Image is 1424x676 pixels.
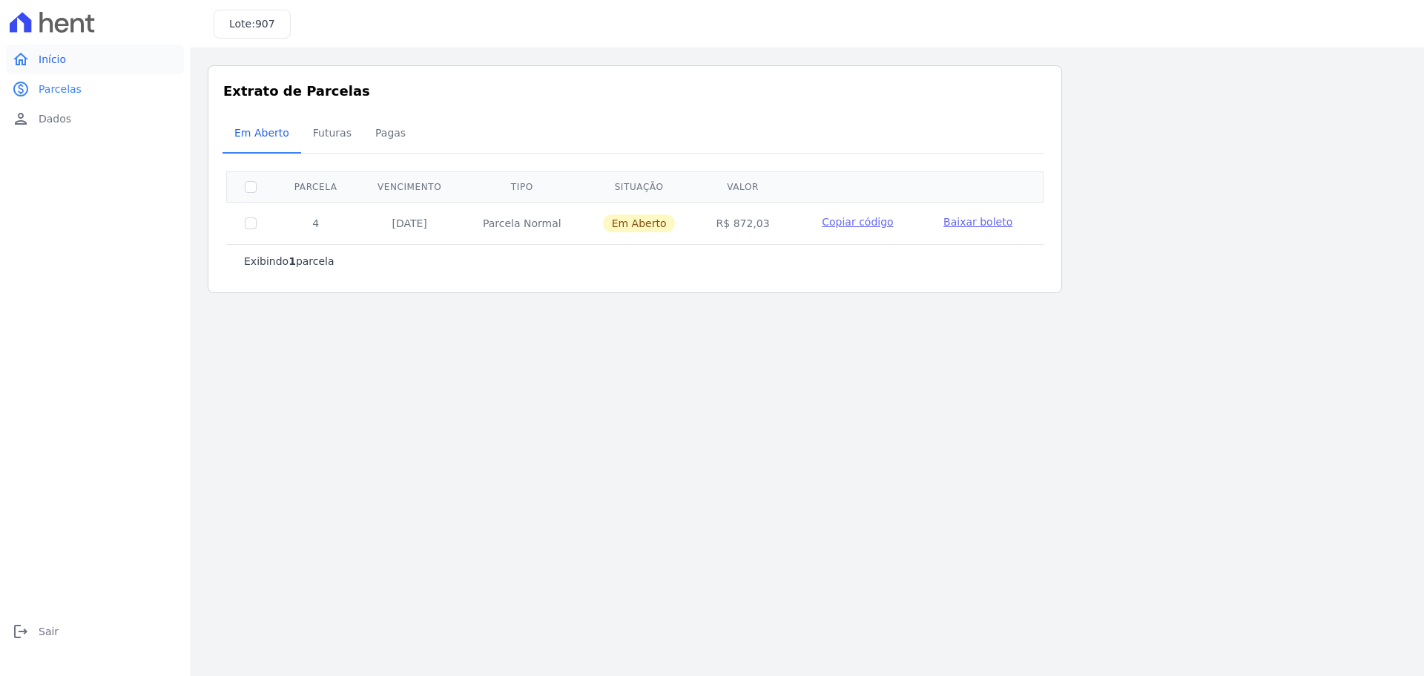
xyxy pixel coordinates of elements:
a: paidParcelas [6,74,184,104]
span: Dados [39,111,71,126]
th: Vencimento [357,171,462,202]
a: Em Aberto [222,115,301,154]
i: home [12,50,30,68]
a: personDados [6,104,184,134]
span: 907 [255,18,275,30]
th: Tipo [462,171,582,202]
td: 4 [274,202,357,244]
i: person [12,110,30,128]
a: logoutSair [6,617,184,646]
a: homeInício [6,45,184,74]
a: Baixar boleto [943,214,1012,229]
h3: Lote: [229,16,275,32]
a: Pagas [363,115,418,154]
span: Em Aberto [603,214,676,232]
th: Valor [696,171,789,202]
span: Futuras [304,118,360,148]
b: 1 [289,255,296,267]
i: logout [12,623,30,640]
button: Copiar código [808,214,908,229]
span: Copiar código [822,216,893,228]
th: Situação [582,171,696,202]
span: Início [39,52,66,67]
i: paid [12,80,30,98]
span: Baixar boleto [943,216,1012,228]
span: Parcelas [39,82,82,96]
span: Sair [39,624,59,639]
th: Parcela [274,171,357,202]
a: Futuras [301,115,363,154]
span: Pagas [366,118,415,148]
span: Em Aberto [225,118,298,148]
h3: Extrato de Parcelas [223,81,1046,101]
td: R$ 872,03 [696,202,789,244]
td: Parcela Normal [462,202,582,244]
p: Exibindo parcela [244,254,334,269]
td: [DATE] [357,202,462,244]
